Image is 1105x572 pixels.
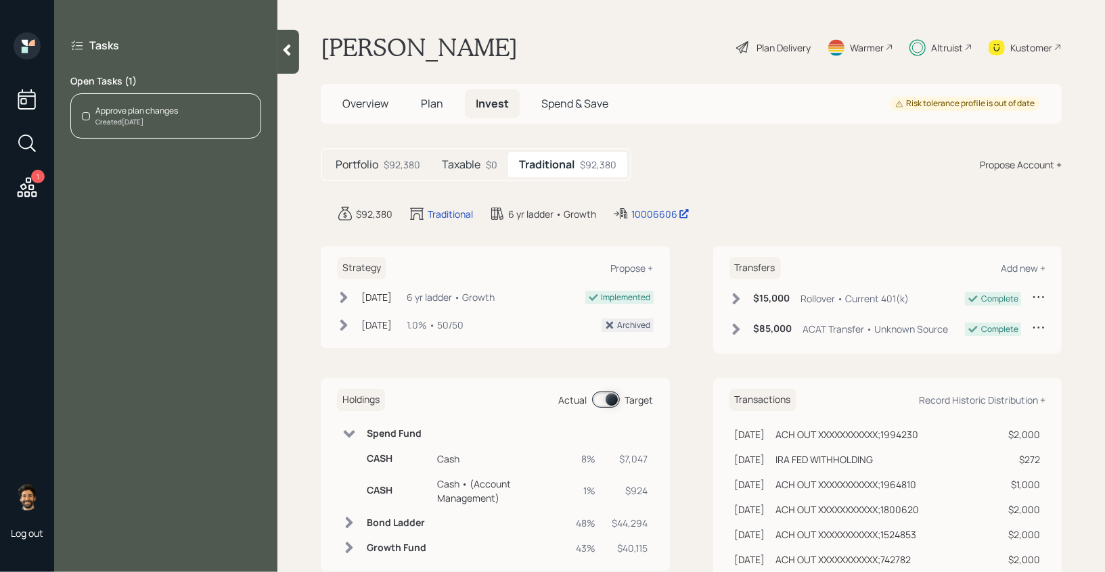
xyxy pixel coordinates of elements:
[735,477,765,492] div: [DATE]
[486,158,497,172] div: $0
[754,293,790,304] h6: $15,000
[31,170,45,183] div: 1
[611,262,654,275] div: Propose +
[803,322,949,336] div: ACAT Transfer • Unknown Source
[70,74,261,88] label: Open Tasks ( 1 )
[919,394,1045,406] div: Record Historic Distribution +
[577,516,596,530] div: 48%
[321,32,518,62] h1: [PERSON_NAME]
[754,323,792,335] h6: $85,000
[612,516,648,530] div: $44,294
[407,318,464,332] div: 1.0% • 50/50
[776,552,911,567] div: ACH OUT XXXXXXXXXXX;742782
[559,393,587,407] div: Actual
[361,290,392,304] div: [DATE]
[476,96,509,111] span: Invest
[602,291,651,304] div: Implemented
[776,427,919,442] div: ACH OUT XXXXXXXXXXX;1994230
[1008,427,1040,442] div: $2,000
[437,477,566,505] div: Cash • (Account Management)
[735,552,765,567] div: [DATE]
[776,527,917,542] div: ACH OUT XXXXXXXXXXX;1524853
[735,452,765,467] div: [DATE]
[612,483,648,498] div: $924
[442,158,480,171] h5: Taxable
[1008,502,1040,517] div: $2,000
[95,117,178,127] div: Created [DATE]
[631,207,690,221] div: 10006606
[437,452,566,466] div: Cash
[931,41,963,55] div: Altruist
[367,485,426,496] h6: CASH
[981,323,1018,335] div: Complete
[612,452,648,466] div: $7,047
[384,158,420,172] div: $92,380
[577,483,596,498] div: 1%
[776,452,874,467] div: IRA FED WITHHOLDING
[776,477,917,492] div: ACH OUT XXXXXXXXXXX;1964810
[801,291,909,306] div: Rollover • Current 401(k)
[367,542,426,554] h6: Growth Fund
[895,98,1035,110] div: Risk tolerance profile is out of date
[577,541,596,555] div: 43%
[367,428,426,439] h6: Spend Fund
[421,96,443,111] span: Plan
[337,389,385,411] h6: Holdings
[618,319,651,331] div: Archived
[14,483,41,510] img: eric-schwartz-headshot.png
[1001,262,1045,275] div: Add new +
[1008,527,1040,542] div: $2,000
[980,158,1062,172] div: Propose Account +
[850,41,884,55] div: Warmer
[981,293,1018,305] div: Complete
[735,427,765,442] div: [DATE]
[577,452,596,466] div: 8%
[729,257,781,279] h6: Transfers
[367,453,426,464] h6: CASH
[336,158,378,171] h5: Portfolio
[508,207,596,221] div: 6 yr ladder • Growth
[729,389,796,411] h6: Transactions
[89,38,119,53] label: Tasks
[11,527,43,540] div: Log out
[428,207,473,221] div: Traditional
[356,207,392,221] div: $92,380
[735,502,765,517] div: [DATE]
[776,502,920,517] div: ACH OUT XXXXXXXXXXX;1800620
[1010,41,1052,55] div: Kustomer
[95,105,178,117] div: Approve plan changes
[519,158,574,171] h5: Traditional
[1008,452,1040,467] div: $272
[367,517,426,529] h6: Bond Ladder
[342,96,388,111] span: Overview
[361,318,392,332] div: [DATE]
[757,41,811,55] div: Plan Delivery
[612,541,648,555] div: $40,115
[407,290,495,304] div: 6 yr ladder • Growth
[1008,552,1040,567] div: $2,000
[580,158,616,172] div: $92,380
[337,257,386,279] h6: Strategy
[541,96,608,111] span: Spend & Save
[625,393,654,407] div: Target
[735,527,765,542] div: [DATE]
[1008,477,1040,492] div: $1,000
